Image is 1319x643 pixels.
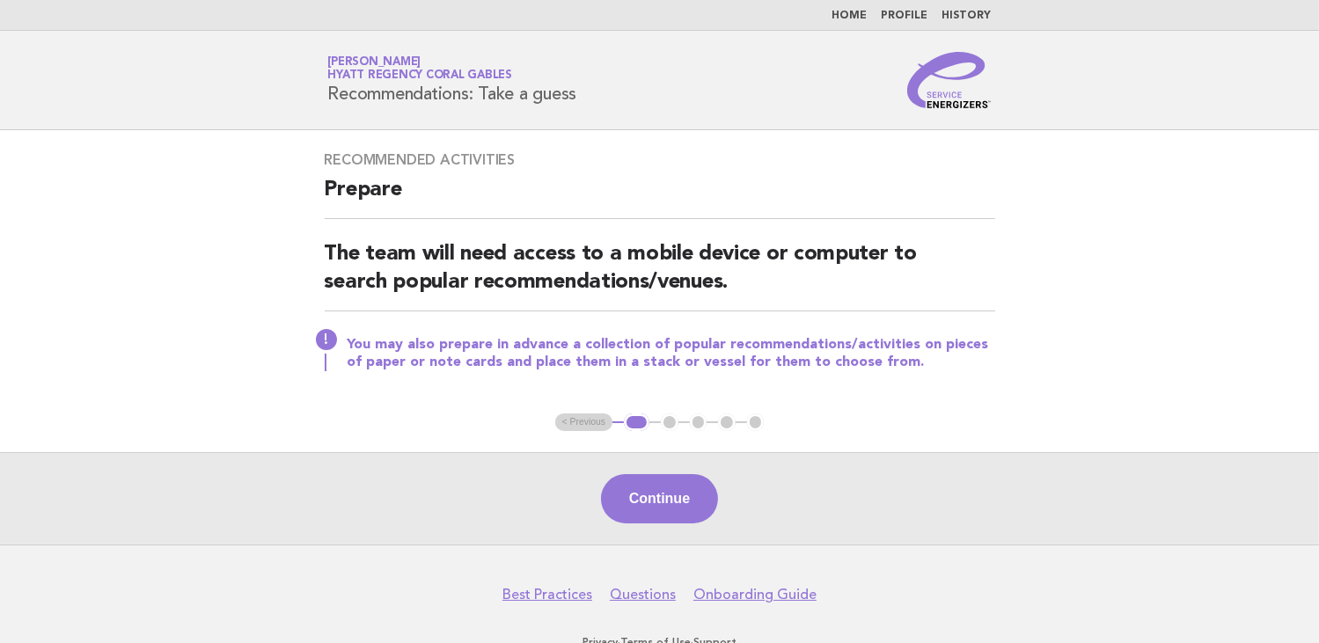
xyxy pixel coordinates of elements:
img: Service Energizers [907,52,992,108]
a: Profile [882,11,928,21]
a: [PERSON_NAME]Hyatt Regency Coral Gables [328,56,513,81]
a: Questions [610,586,676,603]
a: Onboarding Guide [693,586,817,603]
h2: Prepare [325,176,995,219]
h1: Recommendations: Take a guess [328,57,577,103]
button: 1 [624,413,649,431]
h2: The team will need access to a mobile device or computer to search popular recommendations/venues. [325,240,995,311]
a: History [942,11,992,21]
a: Home [832,11,868,21]
a: Best Practices [502,586,592,603]
button: Continue [601,474,718,523]
h3: Recommended activities [325,151,995,169]
span: Hyatt Regency Coral Gables [328,70,513,82]
p: You may also prepare in advance a collection of popular recommendations/activities on pieces of p... [348,336,995,371]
